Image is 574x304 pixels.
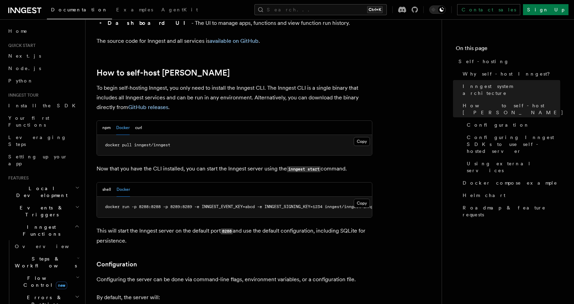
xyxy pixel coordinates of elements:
span: Inngest system architecture [463,83,560,97]
span: Your first Functions [8,115,49,128]
span: Configuring Inngest SDKs to use self-hosted server [467,134,560,155]
button: Steps & Workflows [12,253,81,272]
span: Node.js [8,66,41,71]
span: docker run -p 8288:8288 -p 8289:8289 -e INNGEST_EVENT_KEY=abcd -e INNGEST_SIGNING_KEY=1234 innges... [105,204,395,209]
span: Local Development [6,185,75,199]
a: Helm chart [460,189,560,202]
span: Docker compose example [463,179,557,186]
button: curl [135,121,142,135]
a: Why self-host Inngest? [460,68,560,80]
a: available on GitHub [210,38,259,44]
span: Configuration [467,121,530,128]
span: Steps & Workflows [12,255,77,269]
a: Self-hosting [456,55,560,68]
kbd: Ctrl+K [367,6,383,13]
a: Configuration [464,119,560,131]
span: Home [8,28,28,35]
a: Install the SDK [6,99,81,112]
span: Flow Control [12,275,76,288]
span: AgentKit [161,7,198,12]
h4: On this page [456,44,560,55]
span: Inngest Functions [6,224,74,237]
a: Using external services [464,157,560,177]
span: Quick start [6,43,36,48]
span: Roadmap & feature requests [463,204,560,218]
button: Copy [354,199,370,208]
button: Toggle dark mode [429,6,446,14]
p: The source code for Inngest and all services is . [97,36,372,46]
a: Docker compose example [460,177,560,189]
span: docker pull inngest/inngest [105,143,170,147]
a: Configuration [97,259,137,269]
span: Leveraging Steps [8,135,67,147]
a: Documentation [47,2,112,19]
a: Roadmap & feature requests [460,202,560,221]
span: Features [6,175,29,181]
span: Why self-host Inngest? [463,70,555,77]
span: Setting up your app [8,154,68,166]
button: shell [102,183,111,197]
button: Local Development [6,182,81,202]
span: Documentation [51,7,108,12]
button: Docker [117,183,130,197]
code: 8288 [221,228,233,234]
p: By default, the server will: [97,293,372,302]
span: Install the SDK [8,103,80,108]
strong: Dashboard UI [108,20,191,26]
a: AgentKit [157,2,202,19]
a: Sign Up [523,4,568,15]
span: Helm chart [463,192,505,199]
button: Docker [116,121,130,135]
button: Events & Triggers [6,202,81,221]
a: Leveraging Steps [6,131,81,150]
a: Inngest system architecture [460,80,560,99]
span: How to self-host [PERSON_NAME] [463,102,564,116]
span: Using external services [467,160,560,174]
button: Copy [354,137,370,146]
a: Examples [112,2,157,19]
a: How to self-host [PERSON_NAME] [97,68,230,78]
a: GitHub releases [128,104,168,110]
button: npm [102,121,111,135]
a: Contact sales [457,4,520,15]
span: Next.js [8,53,41,59]
button: Search...Ctrl+K [254,4,387,15]
p: Configuring the server can be done via command-line flags, environment variables, or a configurat... [97,275,372,284]
a: Your first Functions [6,112,81,131]
span: Inngest tour [6,92,39,98]
a: Setting up your app [6,150,81,170]
a: Python [6,75,81,87]
a: Node.js [6,62,81,75]
li: - The UI to manage apps, functions and view function run history. [105,18,372,28]
a: Home [6,25,81,37]
p: To begin self-hosting Inngest, you only need to install the Inngest CLI. The Inngest CLI is a sin... [97,83,372,112]
button: Inngest Functions [6,221,81,240]
span: Events & Triggers [6,204,75,218]
p: This will start the Inngest server on the default port and use the default configuration, includi... [97,226,372,246]
span: Overview [15,244,86,249]
button: Flow Controlnew [12,272,81,291]
span: Examples [116,7,153,12]
p: Now that you have the CLI installed, you can start the Inngest server using the command. [97,164,372,174]
code: inngest start [287,166,321,172]
span: Python [8,78,33,84]
a: Next.js [6,50,81,62]
a: How to self-host [PERSON_NAME] [460,99,560,119]
span: new [56,282,67,289]
span: Self-hosting [459,58,509,65]
a: Configuring Inngest SDKs to use self-hosted server [464,131,560,157]
a: Overview [12,240,81,253]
